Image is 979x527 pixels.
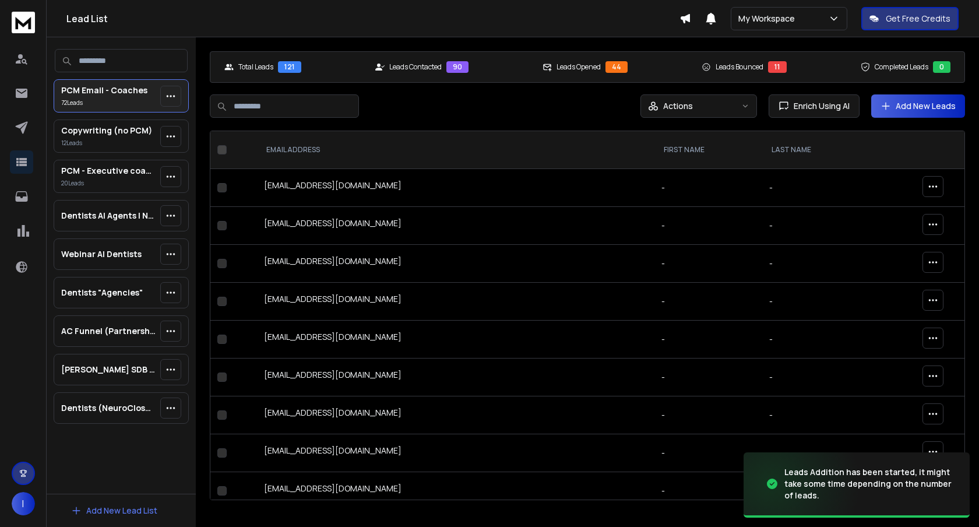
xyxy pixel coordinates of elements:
[61,325,156,337] p: AC Funnel (Partnership)
[762,283,868,321] td: -
[61,287,143,298] p: Dentists "Agencies"
[654,169,762,207] td: -
[238,62,273,72] p: Total Leads
[886,13,950,24] p: Get Free Credits
[61,248,142,260] p: Webinar AI Dentists
[61,210,156,222] p: Dentists AI Agents | Neurocloser
[61,139,152,147] p: 12 Lead s
[557,62,601,72] p: Leads Opened
[12,492,35,515] button: I
[389,62,442,72] p: Leads Contacted
[654,434,762,472] td: -
[654,207,762,245] td: -
[762,245,868,283] td: -
[768,61,787,73] div: 11
[264,407,647,423] div: [EMAIL_ADDRESS][DOMAIN_NAME]
[762,169,868,207] td: -
[769,94,860,118] button: Enrich Using AI
[762,321,868,359] td: -
[264,217,647,234] div: [EMAIL_ADDRESS][DOMAIN_NAME]
[264,331,647,347] div: [EMAIL_ADDRESS][DOMAIN_NAME]
[66,12,679,26] h1: Lead List
[738,13,800,24] p: My Workspace
[789,100,850,112] span: Enrich Using AI
[264,483,647,499] div: [EMAIL_ADDRESS][DOMAIN_NAME]
[762,207,868,245] td: -
[654,283,762,321] td: -
[871,94,965,118] button: Add New Leads
[663,100,693,112] p: Actions
[264,293,647,310] div: [EMAIL_ADDRESS][DOMAIN_NAME]
[933,61,950,73] div: 0
[61,402,156,414] p: Dentists (NeuroCloser AI Services)
[654,245,762,283] td: -
[61,364,156,375] p: [PERSON_NAME] SDB - Sponsorship
[446,61,469,73] div: 90
[61,165,156,177] p: PCM - Executive coaches
[61,179,156,188] p: 20 Lead s
[61,125,152,136] p: Copywriting (no PCM)
[278,61,301,73] div: 121
[762,131,868,169] th: LAST NAME
[264,255,647,272] div: [EMAIL_ADDRESS][DOMAIN_NAME]
[762,434,868,472] td: -
[654,359,762,396] td: -
[264,180,647,196] div: [EMAIL_ADDRESS][DOMAIN_NAME]
[716,62,763,72] p: Leads Bounced
[264,445,647,461] div: [EMAIL_ADDRESS][DOMAIN_NAME]
[264,369,647,385] div: [EMAIL_ADDRESS][DOMAIN_NAME]
[605,61,628,73] div: 44
[654,472,762,510] td: -
[61,85,147,96] p: PCM Email - Coaches
[784,466,956,501] div: Leads Addition has been started, it might take some time depending on the number of leads.
[861,7,959,30] button: Get Free Credits
[654,321,762,359] td: -
[12,12,35,33] img: logo
[881,100,956,112] a: Add New Leads
[257,131,654,169] th: EMAIL ADDRESS
[762,359,868,396] td: -
[762,396,868,434] td: -
[61,99,147,107] p: 72 Lead s
[744,449,860,519] img: image
[654,396,762,434] td: -
[875,62,928,72] p: Completed Leads
[654,131,762,169] th: FIRST NAME
[62,499,167,522] button: Add New Lead List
